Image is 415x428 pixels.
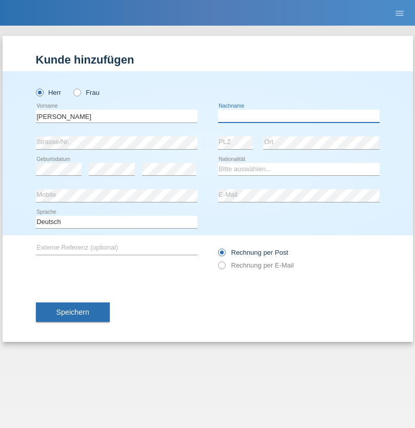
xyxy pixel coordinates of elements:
i: menu [394,8,405,18]
input: Herr [36,89,43,95]
button: Speichern [36,302,110,322]
span: Speichern [56,308,89,316]
input: Rechnung per Post [218,249,225,261]
h1: Kunde hinzufügen [36,53,380,66]
a: menu [389,10,410,16]
label: Frau [73,89,100,96]
input: Frau [73,89,80,95]
label: Rechnung per Post [218,249,288,256]
input: Rechnung per E-Mail [218,261,225,274]
label: Herr [36,89,62,96]
label: Rechnung per E-Mail [218,261,294,269]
